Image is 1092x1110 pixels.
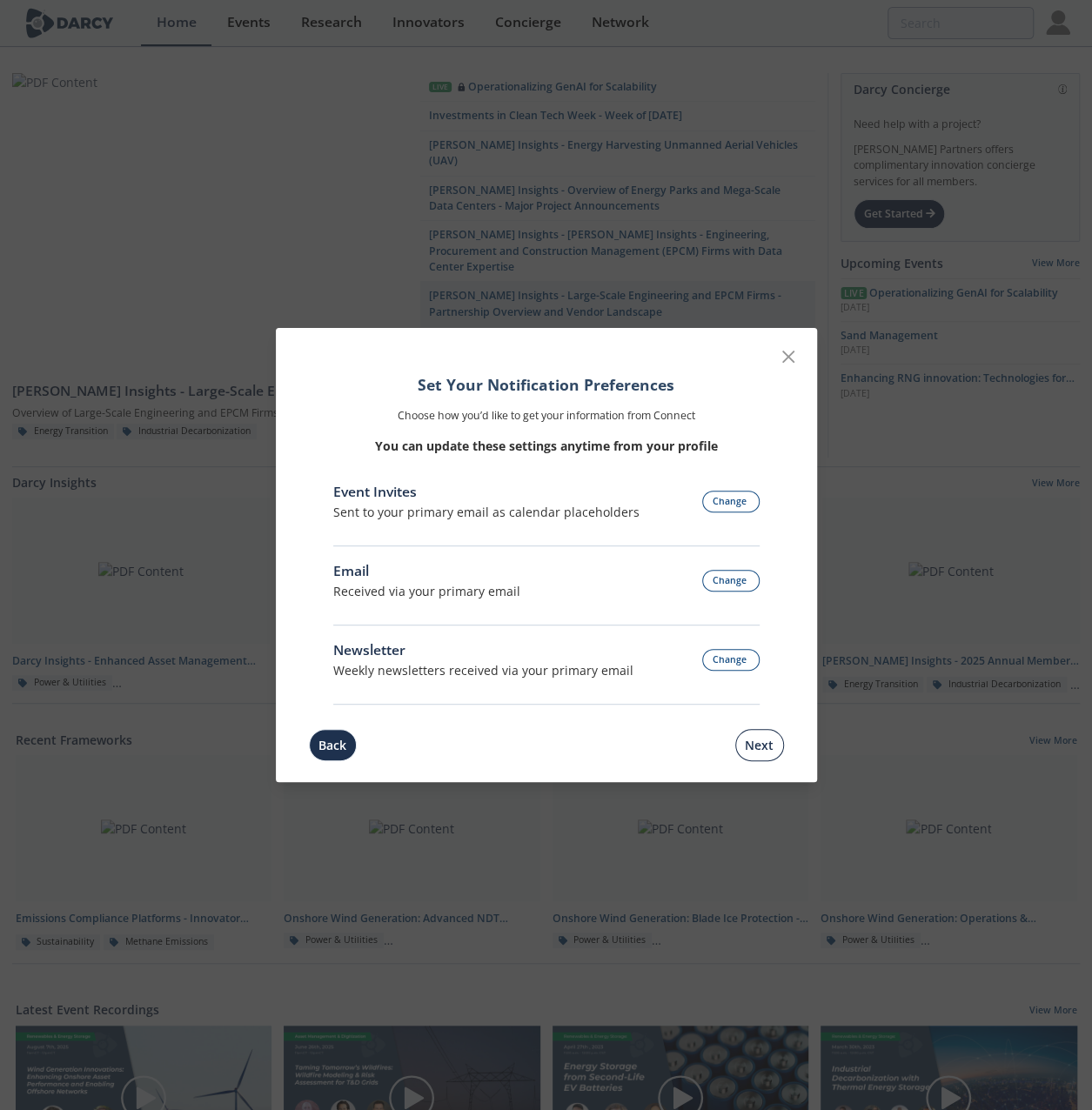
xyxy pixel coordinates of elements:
p: You can update these settings anytime from your profile [333,437,760,455]
p: Choose how you’d like to get your information from Connect [333,408,760,424]
button: Next [735,729,784,761]
button: Change [702,649,760,671]
p: Received via your primary email [333,582,520,600]
button: Change [702,491,760,512]
h1: Set Your Notification Preferences [333,373,760,396]
div: Weekly newsletters received via your primary email [333,661,633,679]
div: Email [333,561,520,582]
div: Newsletter [333,640,633,661]
div: Event Invites [333,482,640,503]
div: Sent to your primary email as calendar placeholders [333,503,640,521]
button: Back [309,729,357,761]
button: Change [702,570,760,592]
